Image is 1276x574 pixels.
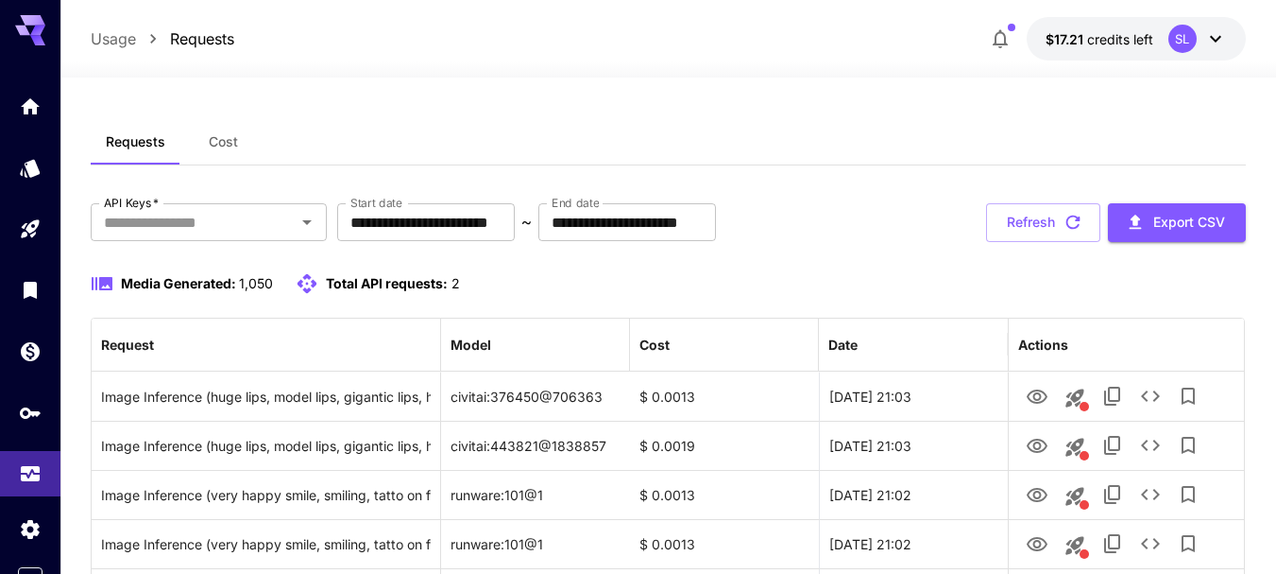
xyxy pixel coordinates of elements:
[19,462,42,486] div: Usage
[521,211,532,234] p: ~
[91,27,234,50] nav: breadcrumb
[552,195,599,211] label: End date
[819,470,1008,519] div: 01 Oct, 2025 21:02
[1056,527,1094,565] button: This request includes a reference image. Clicking this will load all other parameters, but for pr...
[101,337,154,353] div: Request
[441,519,630,568] div: runware:101@1
[19,95,42,118] div: Home
[1056,379,1094,417] button: This request includes a reference image. Clicking this will load all other parameters, but for pr...
[294,209,320,235] button: Open
[91,27,136,50] a: Usage
[1131,426,1169,464] button: See details
[1169,525,1207,563] button: Add to library
[1046,29,1153,49] div: $17.21428
[1108,203,1246,242] button: Export CSV
[1018,337,1068,353] div: Actions
[441,421,630,470] div: civitai:443821@1838857
[1094,426,1131,464] button: Copy TaskUUID
[451,275,460,291] span: 2
[1018,376,1056,415] button: View
[1131,377,1169,415] button: See details
[19,156,42,180] div: Models
[1094,377,1131,415] button: Copy TaskUUID
[1018,426,1056,464] button: View
[1046,31,1087,47] span: $17.21
[1131,525,1169,563] button: See details
[19,278,42,302] div: Library
[101,471,430,519] div: Click to copy prompt
[326,275,448,291] span: Total API requests:
[819,421,1008,470] div: 01 Oct, 2025 21:03
[121,275,236,291] span: Media Generated:
[170,27,234,50] a: Requests
[19,401,42,425] div: API Keys
[630,519,819,568] div: $ 0.0013
[350,195,402,211] label: Start date
[451,337,491,353] div: Model
[441,372,630,421] div: civitai:376450@706363
[828,337,858,353] div: Date
[630,470,819,519] div: $ 0.0013
[1027,17,1246,61] button: $17.21428SL
[630,372,819,421] div: $ 0.0013
[1094,476,1131,513] button: Copy TaskUUID
[106,133,165,150] span: Requests
[1168,25,1197,53] div: SL
[209,133,238,150] span: Cost
[101,373,430,421] div: Click to copy prompt
[101,520,430,568] div: Click to copy prompt
[441,470,630,519] div: runware:101@1
[239,275,273,291] span: 1,050
[19,217,42,241] div: Playground
[630,421,819,470] div: $ 0.0019
[1169,476,1207,513] button: Add to library
[986,203,1100,242] button: Refresh
[819,519,1008,568] div: 01 Oct, 2025 21:02
[1056,428,1094,466] button: This request includes a reference image. Clicking this will load all other parameters, but for pr...
[19,339,42,363] div: Wallet
[1018,475,1056,513] button: View
[1131,476,1169,513] button: See details
[1169,377,1207,415] button: Add to library
[1094,525,1131,563] button: Copy TaskUUID
[19,517,42,541] div: Settings
[819,372,1008,421] div: 01 Oct, 2025 21:03
[1018,524,1056,563] button: View
[639,337,670,353] div: Cost
[101,422,430,470] div: Click to copy prompt
[104,195,159,211] label: API Keys
[1056,478,1094,515] button: This request includes a reference image. Clicking this will load all other parameters, but for pr...
[1087,31,1153,47] span: credits left
[1169,426,1207,464] button: Add to library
